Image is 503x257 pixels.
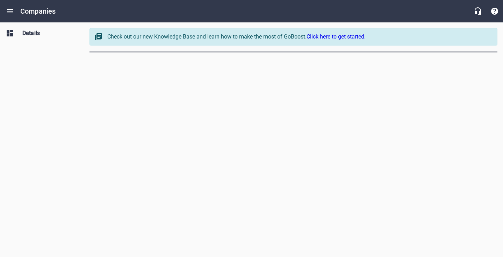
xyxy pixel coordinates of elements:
button: Support Portal [486,3,503,20]
button: Live Chat [469,3,486,20]
h6: Companies [20,6,56,17]
span: Details [22,29,76,37]
button: Open drawer [2,3,19,20]
a: Click here to get started. [307,33,366,40]
div: Check out our new Knowledge Base and learn how to make the most of GoBoost. [107,33,490,41]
